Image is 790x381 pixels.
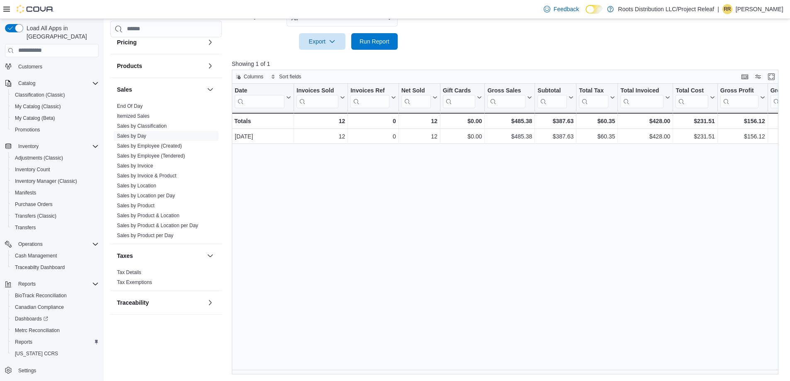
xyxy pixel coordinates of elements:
[579,87,608,108] div: Total Tax
[117,223,198,228] a: Sales by Product & Location per Day
[579,87,608,95] div: Total Tax
[401,87,430,108] div: Net Sold
[753,72,763,82] button: Display options
[15,178,77,184] span: Inventory Manager (Classic)
[554,5,579,13] span: Feedback
[2,278,102,290] button: Reports
[117,143,182,149] a: Sales by Employee (Created)
[117,113,150,119] a: Itemized Sales
[487,87,532,108] button: Gross Sales
[15,239,46,249] button: Operations
[12,337,36,347] a: Reports
[443,131,482,141] div: $0.00
[15,292,67,299] span: BioTrack Reconciliation
[720,87,758,95] div: Gross Profit
[117,203,155,209] a: Sales by Product
[12,188,39,198] a: Manifests
[12,325,63,335] a: Metrc Reconciliation
[117,103,143,109] a: End Of Day
[12,291,70,301] a: BioTrack Reconciliation
[117,279,152,286] span: Tax Exemptions
[12,125,44,135] a: Promotions
[235,131,291,141] div: [DATE]
[676,116,715,126] div: $231.51
[8,187,102,199] button: Manifests
[205,37,215,47] button: Pricing
[12,251,99,261] span: Cash Management
[579,116,615,126] div: $60.35
[618,4,714,14] p: Roots Distribution LLC/Project Releaf
[8,210,102,222] button: Transfers (Classic)
[297,87,338,108] div: Invoices Sold
[8,152,102,164] button: Adjustments (Classic)
[117,153,185,159] a: Sales by Employee (Tendered)
[8,124,102,136] button: Promotions
[15,264,65,271] span: Traceabilty Dashboard
[117,62,142,70] h3: Products
[350,87,396,108] button: Invoices Ref
[232,60,784,68] p: Showing 1 of 1
[12,251,60,261] a: Cash Management
[12,153,99,163] span: Adjustments (Classic)
[232,72,267,82] button: Columns
[15,166,50,173] span: Inventory Count
[110,267,222,291] div: Taxes
[487,116,532,126] div: $485.38
[12,153,66,163] a: Adjustments (Classic)
[2,78,102,89] button: Catalog
[117,233,173,238] a: Sales by Product per Day
[676,87,708,95] div: Total Cost
[540,1,582,17] a: Feedback
[676,87,708,108] div: Total Cost
[676,87,715,108] button: Total Cost
[117,182,156,189] span: Sales by Location
[350,87,389,108] div: Invoices Ref
[722,4,732,14] div: rinardo russell
[15,350,58,357] span: [US_STATE] CCRS
[117,173,176,179] a: Sales by Invoice & Product
[15,366,39,376] a: Settings
[12,102,99,112] span: My Catalog (Classic)
[620,131,670,141] div: $428.00
[12,223,99,233] span: Transfers
[15,201,53,208] span: Purchase Orders
[12,223,39,233] a: Transfers
[15,213,56,219] span: Transfers (Classic)
[117,252,133,260] h3: Taxes
[736,4,783,14] p: [PERSON_NAME]
[15,92,65,98] span: Classification (Classic)
[8,199,102,210] button: Purchase Orders
[12,199,99,209] span: Purchase Orders
[23,24,99,41] span: Load All Apps in [GEOGRAPHIC_DATA]
[12,188,99,198] span: Manifests
[117,123,167,129] a: Sales by Classification
[117,85,132,94] h3: Sales
[110,101,222,244] div: Sales
[401,87,437,108] button: Net Sold
[18,143,39,150] span: Inventory
[12,113,99,123] span: My Catalog (Beta)
[15,304,64,311] span: Canadian Compliance
[12,125,99,135] span: Promotions
[15,315,48,322] span: Dashboards
[234,116,291,126] div: Totals
[15,239,99,249] span: Operations
[537,131,574,141] div: $387.63
[537,87,567,95] div: Subtotal
[620,116,670,126] div: $428.00
[297,87,338,95] div: Invoices Sold
[2,60,102,72] button: Customers
[720,87,758,108] div: Gross Profit
[117,213,180,218] a: Sales by Product & Location
[12,199,56,209] a: Purchase Orders
[487,87,525,95] div: Gross Sales
[487,131,532,141] div: $485.38
[442,87,475,108] div: Gift Card Sales
[117,62,204,70] button: Products
[304,33,340,50] span: Export
[537,87,574,108] button: Subtotal
[12,211,99,221] span: Transfers (Classic)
